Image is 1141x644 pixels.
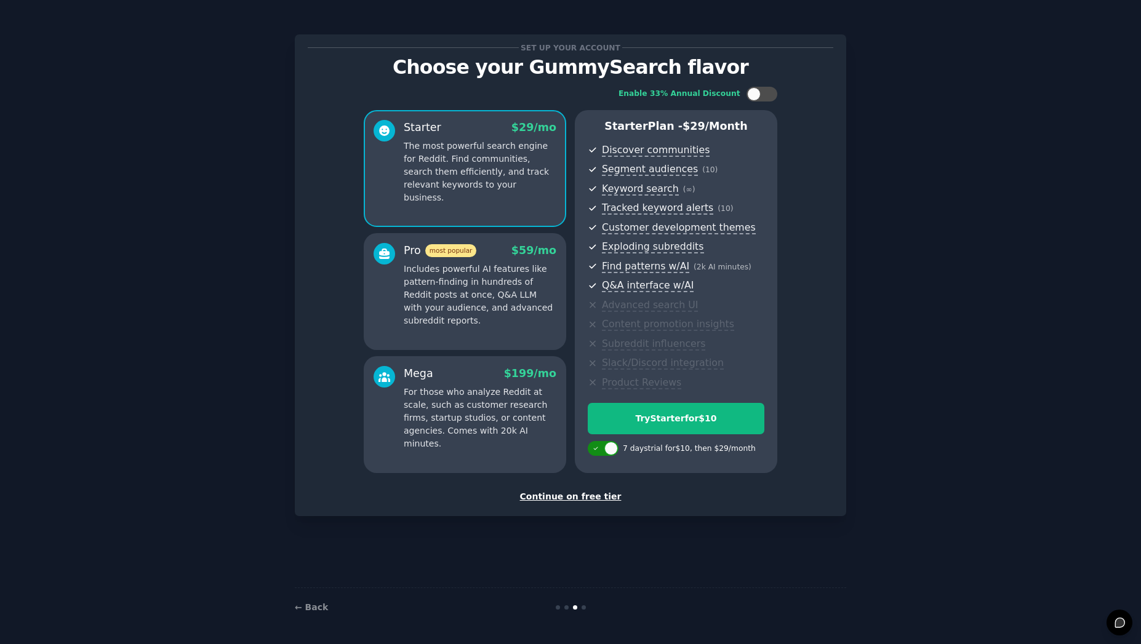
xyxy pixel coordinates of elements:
p: Includes powerful AI features like pattern-finding in hundreds of Reddit posts at once, Q&A LLM w... [404,263,556,327]
span: Content promotion insights [602,318,734,331]
span: Q&A interface w/AI [602,279,694,292]
div: Enable 33% Annual Discount [619,89,740,100]
span: ( ∞ ) [683,185,695,194]
span: Segment audiences [602,163,698,176]
span: $ 199 /mo [504,367,556,380]
span: Exploding subreddits [602,241,703,253]
span: most popular [425,244,477,257]
button: TryStarterfor$10 [588,403,764,434]
span: $ 29 /month [683,120,748,132]
div: Try Starter for $10 [588,412,764,425]
span: Product Reviews [602,376,681,389]
span: $ 59 /mo [511,244,556,256]
span: Keyword search [602,183,679,196]
a: ← Back [295,602,328,612]
div: Mega [404,366,433,381]
span: ( 10 ) [718,204,733,213]
span: Tracked keyword alerts [602,202,713,215]
div: Pro [404,243,476,258]
p: Starter Plan - [588,119,764,134]
span: ( 2k AI minutes ) [694,263,751,271]
span: Advanced search UI [602,299,698,312]
span: Subreddit influencers [602,338,705,351]
p: Choose your GummySearch flavor [308,57,833,78]
div: 7 days trial for $10 , then $ 29 /month [623,443,756,455]
span: Customer development themes [602,221,756,234]
span: Set up your account [519,41,623,54]
span: Discover communities [602,144,710,157]
div: Continue on free tier [308,490,833,503]
div: Starter [404,120,441,135]
span: ( 10 ) [702,165,718,174]
p: For those who analyze Reddit at scale, such as customer research firms, startup studios, or conte... [404,386,556,450]
span: $ 29 /mo [511,121,556,133]
span: Find patterns w/AI [602,260,689,273]
span: Slack/Discord integration [602,357,724,370]
p: The most powerful search engine for Reddit. Find communities, search them efficiently, and track ... [404,140,556,204]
